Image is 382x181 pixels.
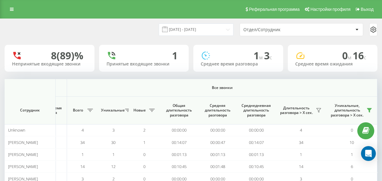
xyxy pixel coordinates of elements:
span: Уникальные [101,108,123,113]
span: 1 [112,152,115,157]
td: 00:01:48 [198,161,237,173]
span: Настройки профиля [310,7,351,12]
span: 0 [143,164,145,169]
td: 00:14:07 [237,136,275,148]
div: 1 [172,50,178,61]
span: м [259,54,264,61]
span: 3 [264,49,272,62]
span: Новые [132,108,147,113]
span: 16 [353,49,366,62]
span: 34 [80,140,85,145]
span: 4 [300,127,302,133]
div: 8 (89)% [51,50,83,61]
span: [PERSON_NAME] [8,140,38,145]
span: Всего [70,108,86,113]
span: Общая длительность разговора [164,103,194,118]
span: c [270,54,272,61]
span: Длительность разговора > Х сек. [279,106,314,115]
span: Все звонки [85,85,359,90]
span: [PERSON_NAME] [8,164,38,169]
td: 00:00:00 [160,124,198,136]
td: 00:01:13 [160,149,198,161]
td: 00:10:45 [160,161,198,173]
span: 1 [300,152,302,157]
span: 1 [82,152,84,157]
td: 00:01:13 [198,149,237,161]
div: Непринятые входящие звонки [12,61,87,67]
span: Выход [361,7,374,12]
div: Среднее время ожидания [295,61,370,67]
span: Среднедневная длительность разговора [241,103,271,118]
span: 14 [299,164,303,169]
span: 3 [112,127,115,133]
span: c [364,54,366,61]
div: Среднее время разговора [201,61,276,67]
span: 1 [254,49,264,62]
span: 4 [82,127,84,133]
span: 30 [111,140,115,145]
span: Реферальная программа [249,7,300,12]
span: 0 [143,152,145,157]
span: Уникальные, длительность разговора > Х сек. [330,103,365,118]
span: 1 [351,152,353,157]
span: м [348,54,353,61]
td: 00:14:07 [160,136,198,148]
span: 0 [351,127,353,133]
td: 00:01:13 [237,149,275,161]
div: Open Intercom Messenger [361,146,376,161]
span: [PERSON_NAME] [8,152,38,157]
td: 00:00:00 [237,124,275,136]
span: 12 [111,164,115,169]
span: 10 [350,140,354,145]
div: Отдел/Сотрудник [243,27,317,32]
td: 00:10:45 [237,161,275,173]
span: 6 [351,164,353,169]
span: 14 [80,164,85,169]
span: 2 [143,127,145,133]
span: 1 [143,140,145,145]
span: Сотрудник [10,108,50,113]
td: 00:00:47 [198,136,237,148]
span: Средняя длительность разговора [203,103,232,118]
td: 00:00:00 [198,124,237,136]
span: Unknown [8,127,25,133]
span: 0 [342,49,353,62]
span: 34 [299,140,303,145]
div: Принятые входящие звонки [107,61,182,67]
